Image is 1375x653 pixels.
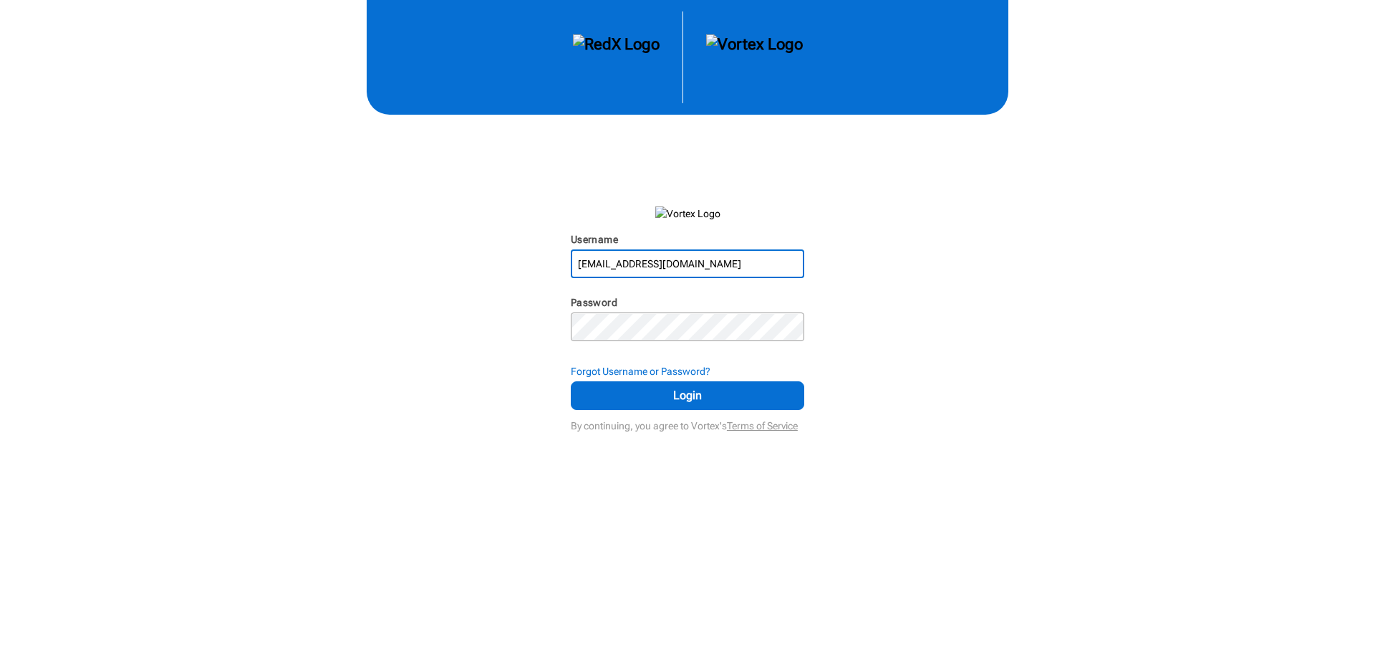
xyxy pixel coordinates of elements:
label: Username [571,234,618,245]
div: Forgot Username or Password? [571,364,804,378]
label: Password [571,297,617,308]
strong: Forgot Username or Password? [571,366,710,377]
img: RedX Logo [573,34,660,80]
img: Vortex Logo [706,34,803,80]
button: Login [571,381,804,410]
img: Vortex Logo [655,206,720,221]
div: By continuing, you agree to Vortex's [571,413,804,433]
span: Login [589,387,786,404]
a: Terms of Service [727,420,798,432]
